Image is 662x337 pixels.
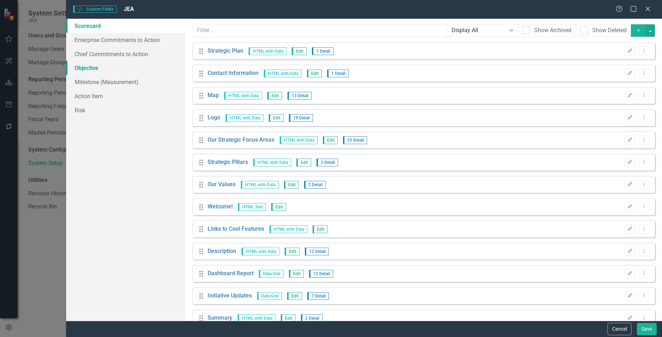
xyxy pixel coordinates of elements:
[208,292,252,300] a: Initiative Updates
[323,136,338,144] span: Edit
[66,61,185,75] a: Objective
[313,225,327,233] span: Edit
[307,70,322,77] span: Edit
[292,47,307,55] span: Edit
[208,114,220,122] a: Logo
[284,181,299,189] span: Edit
[208,225,264,233] a: Links to Cool Features
[208,203,233,211] a: Welcome!
[534,26,571,35] div: Show Archived
[289,114,313,122] span: 19 Detail
[66,33,185,47] a: Enterprise Commitments to Action
[259,270,284,278] span: Data Grid
[226,114,263,122] span: HTML with Data
[66,89,185,103] a: Action Item
[66,47,185,61] a: Chief Commitments to Action
[208,158,248,166] a: Strategic Pillars
[269,225,307,233] span: HTML with Data
[271,203,286,211] span: Edit
[452,26,506,35] div: Display All
[305,248,329,255] span: 12 Detail
[238,203,266,211] span: HTML Text
[208,47,243,55] a: Strategic Plan
[269,114,284,122] span: Edit
[66,19,185,33] a: Scorecard
[309,270,333,278] span: 12 Detail
[281,314,296,322] span: Edit
[267,92,282,100] span: Edit
[238,314,275,322] span: HTML with Data
[327,70,349,77] span: 1 Detail
[264,70,302,77] span: HTML with Data
[249,47,286,55] span: HTML with Data
[241,181,279,189] span: HTML with Data
[208,181,236,189] a: Our Values
[208,270,254,278] a: Dashboard Report
[289,270,304,278] span: Edit
[301,314,323,322] span: 2 Detail
[312,47,333,55] span: 1 Detail
[73,6,116,13] span: Custom Fields
[304,181,326,189] span: 2 Detail
[637,323,657,335] button: Save
[208,91,219,100] a: Map
[208,314,232,322] a: Summary
[608,323,632,335] button: Cancel
[317,159,338,166] span: 2 Detail
[285,248,300,255] span: Edit
[192,24,447,37] input: Filter...
[257,292,282,300] span: Data Grid
[592,26,627,35] div: Show Deleted
[66,103,185,117] a: Risk
[208,247,236,255] a: Description
[343,136,367,144] span: 25 Detail
[242,248,279,255] span: HTML with Data
[224,92,262,100] span: HTML with Data
[307,292,329,300] span: 7 Detail
[253,159,291,166] span: HTML with Data
[296,159,311,166] span: Edit
[208,136,274,144] a: Our Strategic Focus Areas
[66,75,185,89] a: Milestone (Measurement)
[124,6,134,12] span: JEA
[287,292,302,300] span: Edit
[208,69,259,77] a: Contact Information
[280,136,318,144] span: HTML with Data
[288,92,312,100] span: 13 Detail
